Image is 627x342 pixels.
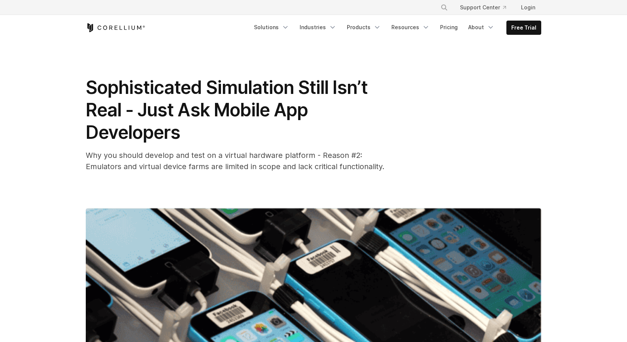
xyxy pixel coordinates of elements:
[454,1,512,14] a: Support Center
[507,21,541,34] a: Free Trial
[437,1,451,14] button: Search
[295,21,341,34] a: Industries
[249,21,294,34] a: Solutions
[249,21,541,35] div: Navigation Menu
[515,1,541,14] a: Login
[387,21,434,34] a: Resources
[86,23,145,32] a: Corellium Home
[342,21,385,34] a: Products
[86,151,384,171] span: Why you should develop and test on a virtual hardware platform - Reason #2: Emulators and virtual...
[436,21,462,34] a: Pricing
[431,1,541,14] div: Navigation Menu
[86,76,367,143] span: Sophisticated Simulation Still Isn’t Real - Just Ask Mobile App Developers
[464,21,499,34] a: About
